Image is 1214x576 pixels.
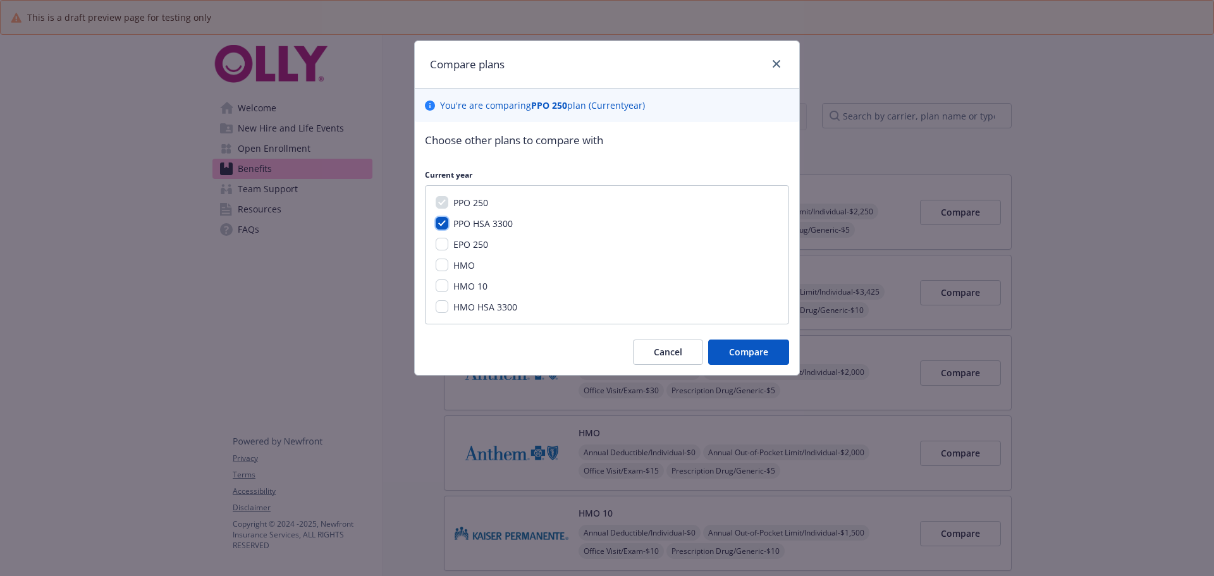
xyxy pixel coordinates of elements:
[453,259,475,271] span: HMO
[453,238,488,250] span: EPO 250
[425,169,789,180] p: Current year
[729,346,768,358] span: Compare
[633,340,703,365] button: Cancel
[769,56,784,71] a: close
[708,340,789,365] button: Compare
[531,99,567,111] b: PPO 250
[425,132,789,149] p: Choose other plans to compare with
[654,346,682,358] span: Cancel
[453,218,513,230] span: PPO HSA 3300
[440,99,645,112] p: You ' re are comparing plan ( Current year)
[453,301,517,313] span: HMO HSA 3300
[453,280,487,292] span: HMO 10
[430,56,505,73] h1: Compare plans
[453,197,488,209] span: PPO 250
